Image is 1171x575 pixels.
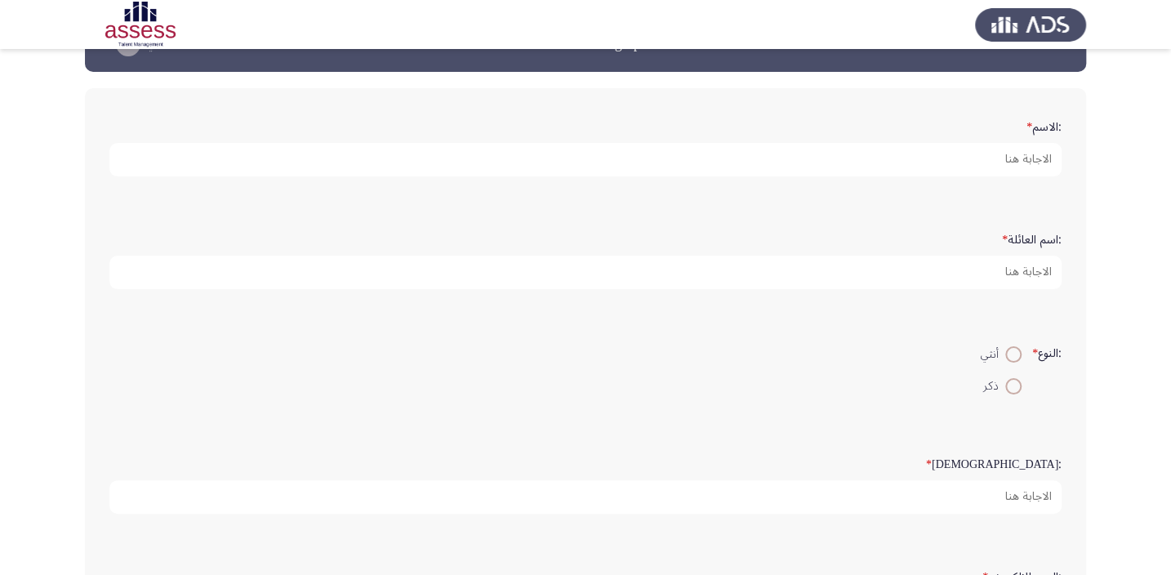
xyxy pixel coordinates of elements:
input: add answer text [109,480,1062,514]
label: :[DEMOGRAPHIC_DATA] [926,458,1062,472]
img: Assess Talent Management logo [975,2,1086,47]
h3: Demographics [579,33,665,54]
label: :اسم العائلة [1002,234,1062,247]
span: ذكر [983,377,1005,396]
label: :الاسم [1026,121,1062,135]
span: أنثي [981,345,1005,364]
label: :النوع [1032,347,1062,361]
img: Assessment logo of OCM R1 ASSESS [85,2,196,47]
input: add answer text [109,143,1062,176]
input: add answer text [109,256,1062,289]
